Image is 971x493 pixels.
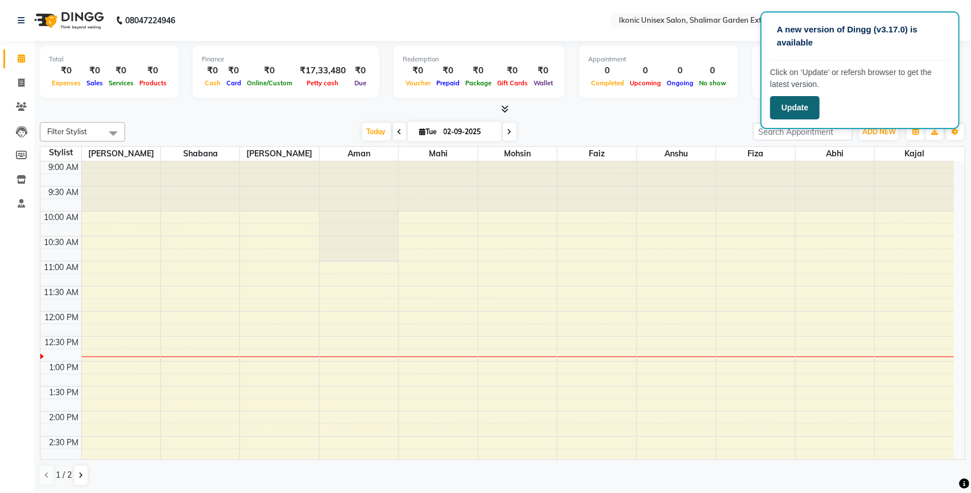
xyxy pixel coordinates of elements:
div: 9:30 AM [47,187,81,198]
div: Finance [202,55,370,64]
div: 0 [664,64,696,77]
span: Anshu [637,147,716,161]
div: 9:00 AM [47,161,81,173]
span: Today [362,123,391,140]
div: Stylist [40,147,81,159]
div: Redemption [403,55,556,64]
span: Voucher [403,79,433,87]
span: Due [352,79,369,87]
div: 0 [627,64,664,77]
span: Cash [202,79,224,87]
span: Filter Stylist [47,127,87,136]
div: 1:30 PM [47,387,81,399]
p: Click on ‘Update’ or refersh browser to get the latest version. [770,67,950,90]
span: No show [696,79,729,87]
div: 0 [588,64,627,77]
img: logo [29,5,107,36]
div: 10:30 AM [42,237,81,248]
span: [PERSON_NAME] [240,147,319,161]
span: Shabana [161,147,239,161]
span: Abhi [796,147,874,161]
div: 10:00 AM [42,212,81,223]
span: Ongoing [664,79,696,87]
span: [PERSON_NAME] [82,147,160,161]
span: Mohsin [478,147,557,161]
span: 1 / 2 [56,469,72,481]
div: ₹0 [403,64,433,77]
div: Appointment [588,55,729,64]
span: Aman [320,147,398,161]
span: Expenses [49,79,84,87]
span: Upcoming [627,79,664,87]
div: 2:30 PM [47,437,81,449]
span: Petty cash [304,79,342,87]
span: Mahi [399,147,477,161]
div: ₹0 [49,64,84,77]
div: 12:30 PM [43,337,81,349]
span: Gift Cards [494,79,531,87]
div: ₹0 [494,64,531,77]
p: A new version of Dingg (v3.17.0) is available [777,23,943,49]
div: ₹0 [244,64,295,77]
div: ₹0 [202,64,224,77]
span: Fiza [716,147,795,161]
div: ₹0 [137,64,170,77]
input: 2025-09-02 [440,123,497,140]
div: 11:30 AM [42,287,81,299]
span: Services [106,79,137,87]
div: 2:00 PM [47,412,81,424]
span: Online/Custom [244,79,295,87]
button: ADD NEW [860,124,899,140]
span: Completed [588,79,627,87]
span: Products [137,79,170,87]
span: Faiz [557,147,636,161]
div: ₹0 [84,64,106,77]
div: ₹0 [224,64,244,77]
span: Package [462,79,494,87]
span: Wallet [531,79,556,87]
span: Kajal [875,147,954,161]
span: Tue [417,127,440,136]
div: ₹0 [531,64,556,77]
b: 08047224946 [125,5,175,36]
div: Total [49,55,170,64]
div: 0 [696,64,729,77]
div: ₹0 [462,64,494,77]
div: ₹17,33,480 [295,64,350,77]
span: ADD NEW [862,127,896,136]
div: ₹0 [106,64,137,77]
span: Sales [84,79,106,87]
div: 1:00 PM [47,362,81,374]
div: 11:00 AM [42,262,81,274]
div: ₹0 [350,64,370,77]
div: ₹0 [433,64,462,77]
button: Update [770,96,820,119]
span: Card [224,79,244,87]
input: Search Appointment [753,123,853,140]
div: 12:00 PM [43,312,81,324]
span: Prepaid [433,79,462,87]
